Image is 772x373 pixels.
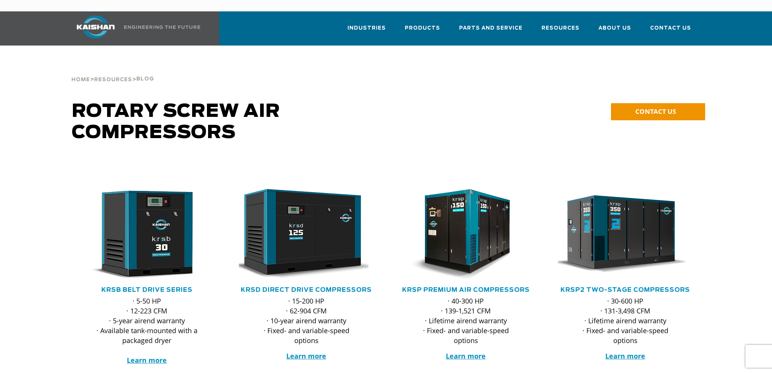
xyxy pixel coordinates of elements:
span: Resources [542,24,579,33]
a: Resources [94,76,132,83]
span: Blog [136,77,154,82]
img: kaishan logo [67,16,124,38]
div: krsb30 [79,189,215,280]
div: krsd125 [239,189,374,280]
p: · 30-600 HP · 131-3,498 CFM · Lifetime airend warranty · Fixed- and variable-speed options [573,296,678,345]
a: Learn more [286,351,326,360]
a: Learn more [446,351,486,360]
p: · 40-300 HP · 139-1,521 CFM · Lifetime airend warranty · Fixed- and variable-speed options [414,296,518,345]
a: KRSD Direct Drive Compressors [241,287,372,293]
a: KRSB Belt Drive Series [101,287,193,293]
span: Parts and Service [459,24,523,33]
span: Rotary Screw Air Compressors [72,102,280,142]
img: Engineering the future [124,25,200,29]
span: Products [405,24,440,33]
span: Home [71,77,90,82]
img: krsp150 [393,189,528,280]
a: KRSP Premium Air Compressors [402,287,530,293]
span: Industries [347,24,386,33]
a: Learn more [605,351,645,360]
a: Industries [347,18,386,44]
img: krsb30 [74,189,209,280]
a: KRSP2 Two-Stage Compressors [560,287,690,293]
img: krsp350 [552,189,687,280]
a: CONTACT US [611,103,705,120]
p: · 5-50 HP · 12-223 CFM · 5-year airend warranty · Available tank-mounted with a packaged dryer [95,296,199,365]
span: About Us [598,24,631,33]
p: · 15-200 HP · 62-904 CFM · 10-year airend warranty · Fixed- and variable-speed options [254,296,359,345]
a: About Us [598,18,631,44]
a: Contact Us [650,18,691,44]
div: krsp350 [558,189,693,280]
a: Parts and Service [459,18,523,44]
div: krsp150 [398,189,534,280]
span: Contact Us [650,24,691,33]
img: krsd125 [233,189,368,280]
a: Products [405,18,440,44]
span: Resources [94,77,132,82]
a: Learn more [127,356,167,365]
a: Kaishan USA [67,11,202,46]
a: Resources [542,18,579,44]
a: Home [71,76,90,83]
div: > > [71,57,154,86]
span: CONTACT US [635,107,676,116]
